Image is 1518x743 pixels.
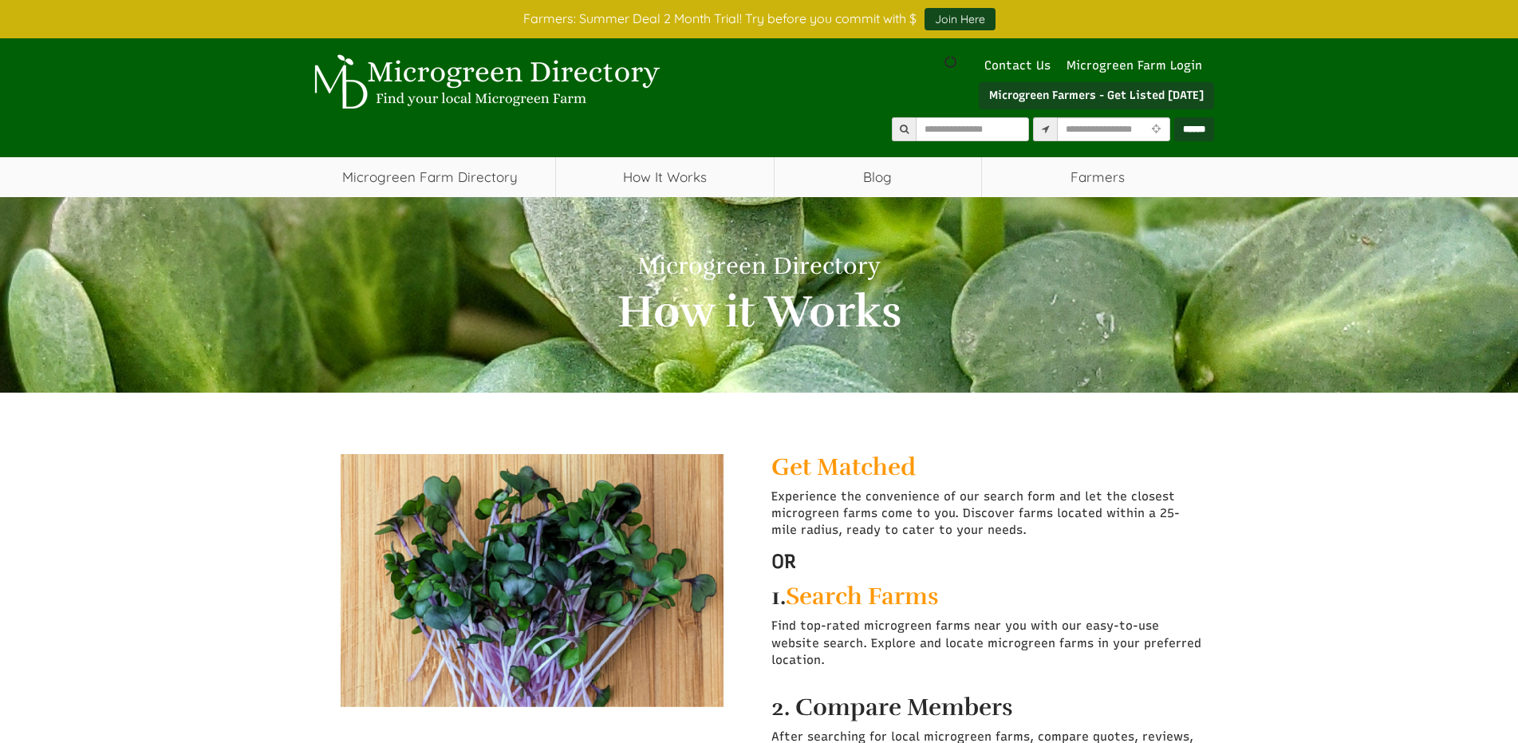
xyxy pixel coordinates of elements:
a: Search Farms [786,582,939,611]
strong: 2. Compare Members [771,693,1013,722]
strong: 1. [771,582,786,611]
img: db5fd87d105f0e1ae5d00f7173c24f0fd82c2260 [341,454,724,708]
i: Use Current Location [1148,124,1165,135]
a: Get Matched [771,453,916,482]
a: Microgreen Farmers - Get Listed [DATE] [979,82,1214,109]
a: Join Here [925,8,996,30]
a: How It Works [556,157,774,197]
h1: Microgreen Directory [317,253,1202,279]
span: Farmers [982,157,1214,197]
p: Find top-rated microgreen farms near you with our easy-to-use website search. Explore and locate ... [771,618,1202,669]
a: Blog [775,157,981,197]
div: Farmers: Summer Deal 2 Month Trial! Try before you commit with $ [293,8,1226,30]
p: Experience the convenience of our search form and let the closest microgreen farms come to you. D... [771,488,1202,539]
h2: How it Works [317,287,1202,337]
strong: OR [771,549,796,573]
a: Contact Us [976,58,1059,73]
a: Microgreen Farm Login [1067,58,1210,73]
a: Microgreen Farm Directory [305,157,556,197]
img: Microgreen Directory [305,54,664,110]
